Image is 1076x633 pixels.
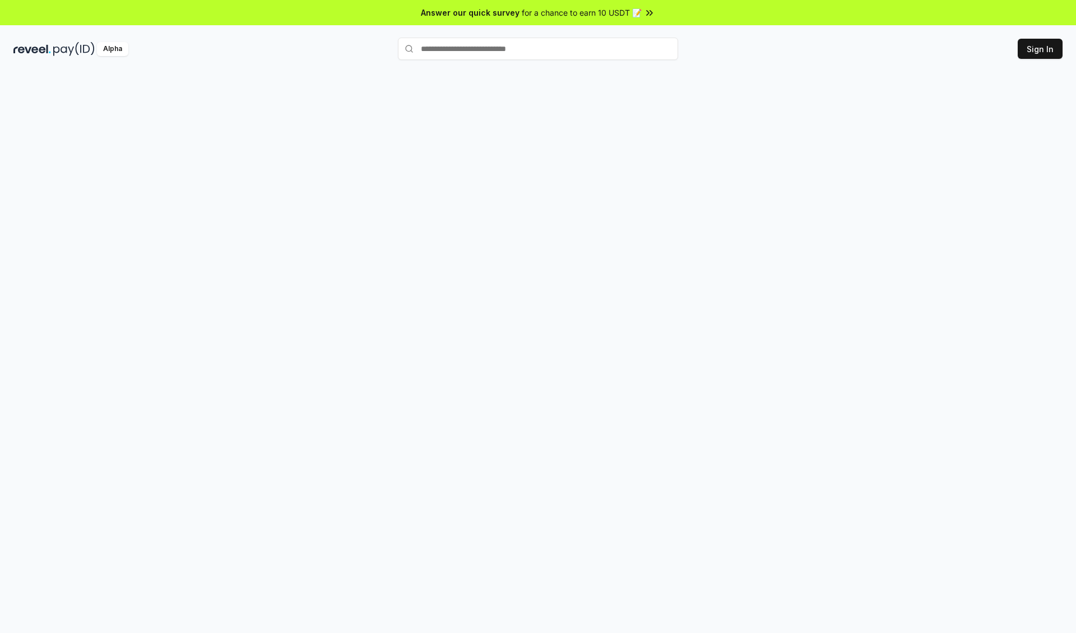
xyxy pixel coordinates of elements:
span: for a chance to earn 10 USDT 📝 [522,7,642,19]
div: Alpha [97,42,128,56]
button: Sign In [1018,39,1063,59]
img: reveel_dark [13,42,51,56]
span: Answer our quick survey [421,7,520,19]
img: pay_id [53,42,95,56]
